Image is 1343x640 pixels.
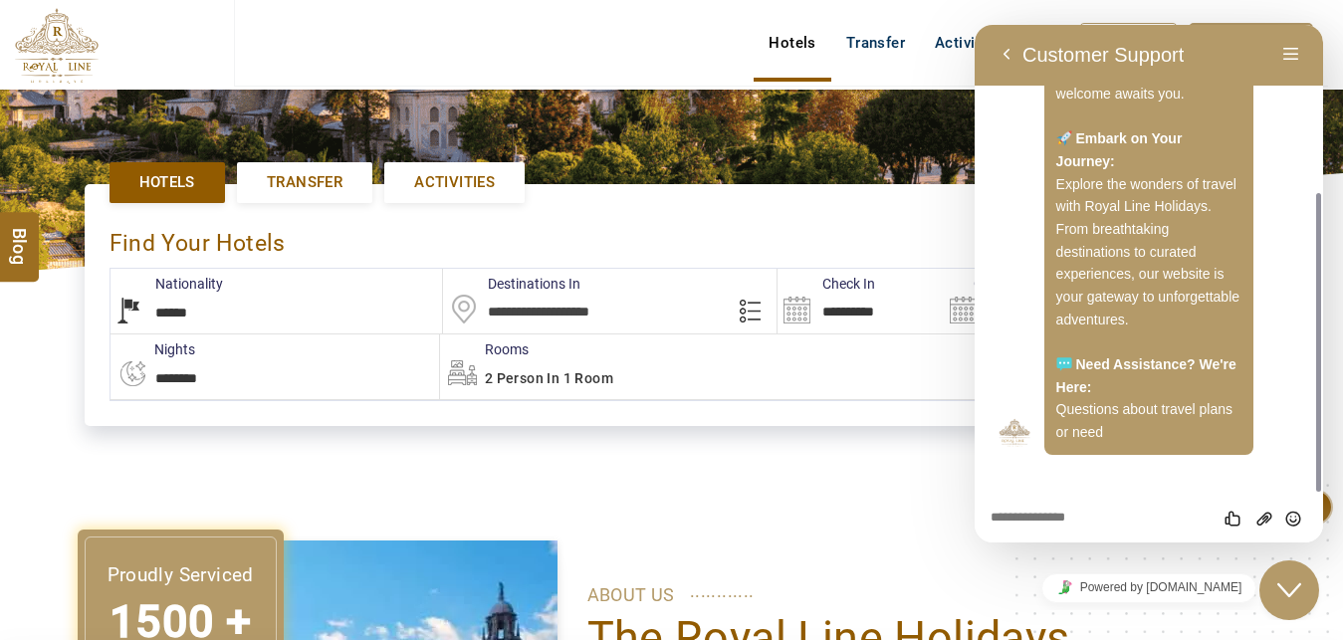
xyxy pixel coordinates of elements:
iframe: chat widget [1259,560,1323,620]
strong: Embark on Your Journey: [82,106,208,144]
span: ............ [690,576,755,606]
a: Transfer [237,162,372,203]
label: Check In [778,274,875,294]
input: Search [778,269,944,333]
img: :speech_balloon: [82,331,98,347]
a: Sign Up [1189,23,1313,59]
input: Search [944,269,1110,333]
label: Rooms [440,339,529,359]
a: Hotels [754,23,830,63]
iframe: chat widget [975,565,1323,610]
label: Destinations In [443,274,580,294]
div: Find Your Hotels [110,209,1234,268]
a: Activities [384,162,525,203]
iframe: chat widget [975,25,1323,542]
p: ABOUT US [587,580,1254,610]
a: Sign In [1079,23,1178,60]
a: Activities [920,23,1016,63]
span: 2 Person in 1 Room [485,370,613,386]
button: Upload File [275,484,304,504]
a: Blog [1016,23,1079,63]
span: Activities [414,172,495,193]
label: nights [110,339,195,359]
img: :rocket: [82,106,98,121]
button: Insert emoji [304,484,333,504]
strong: Need Assistance? We're Here: [82,331,262,370]
div: Rate this chat [245,484,276,504]
label: CheckOut [944,274,1034,294]
div: Group of buttons [245,484,333,504]
span: Hotels [139,172,195,193]
span: Blog [7,227,33,244]
label: Nationality [111,274,223,294]
a: Hotels [110,162,225,203]
a: Transfer [831,23,920,63]
span: Transfer [267,172,342,193]
img: The Royal Line Holidays [15,8,99,84]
